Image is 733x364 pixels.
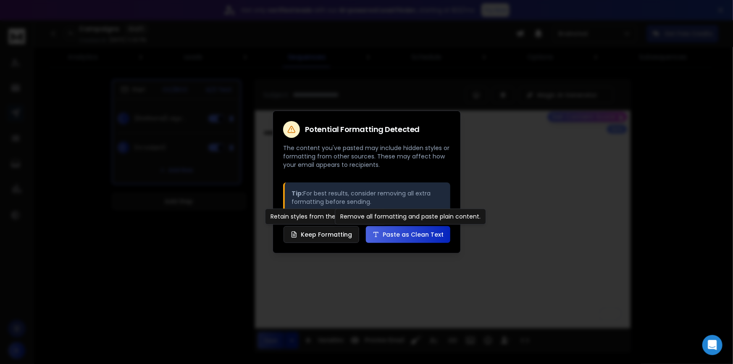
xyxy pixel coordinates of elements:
p: The content you've pasted may include hidden styles or formatting from other sources. These may a... [283,144,450,169]
button: Paste as Clean Text [366,226,450,243]
p: For best results, consider removing all extra formatting before sending. [292,189,444,206]
button: Keep Formatting [284,226,359,243]
div: Open Intercom Messenger [702,335,722,355]
h2: Potential Formatting Detected [305,126,420,133]
div: Remove all formatting and paste plain content. [335,208,486,224]
div: Retain styles from the original source. [265,208,387,224]
strong: Tip: [292,189,303,198]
